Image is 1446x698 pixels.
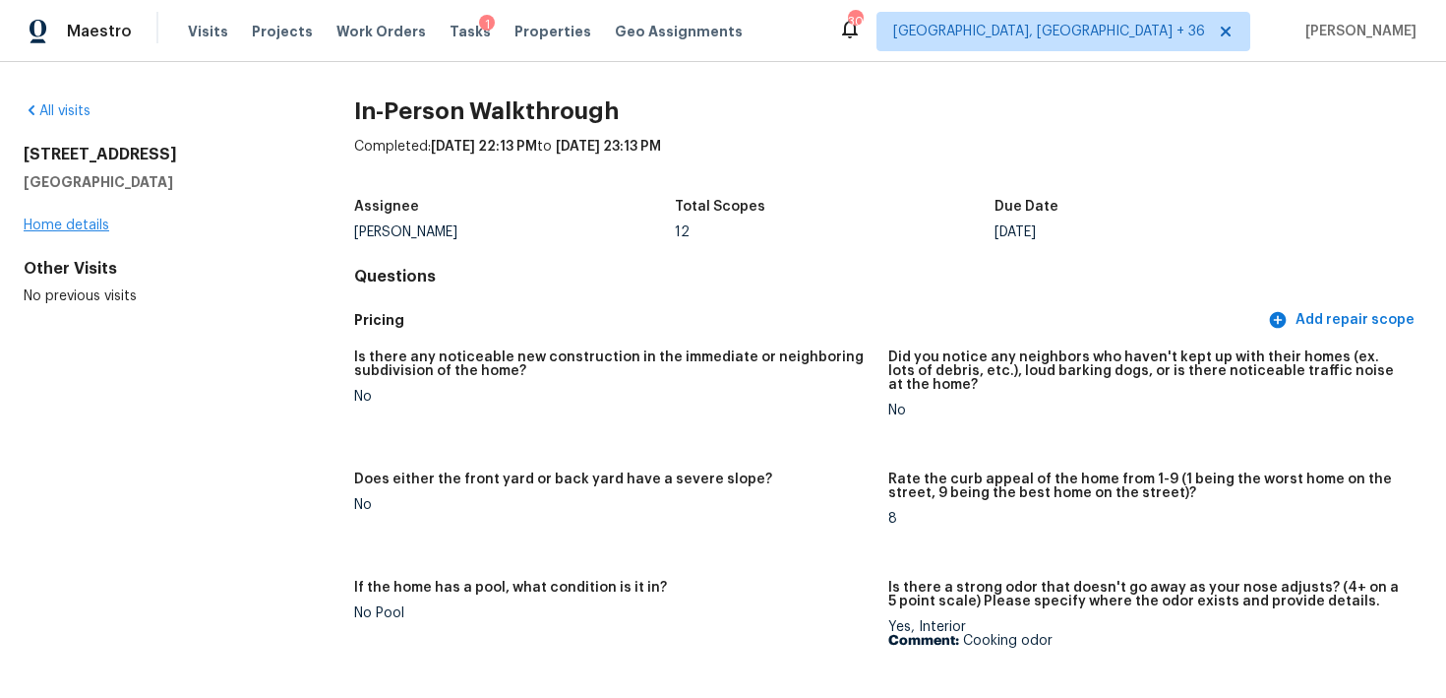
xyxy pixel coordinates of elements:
h5: Is there any noticeable new construction in the immediate or neighboring subdivision of the home? [354,350,873,378]
h5: Is there a strong odor that doesn't go away as your nose adjusts? (4+ on a 5 point scale) Please ... [888,581,1407,608]
b: Comment: [888,634,959,648]
span: Work Orders [336,22,426,41]
span: Add repair scope [1272,308,1415,333]
p: Cooking odor [888,634,1407,648]
div: Completed: to [354,137,1422,188]
h5: [GEOGRAPHIC_DATA] [24,172,291,192]
a: Home details [24,219,109,232]
h2: [STREET_ADDRESS] [24,145,291,164]
h5: Due Date [994,200,1058,214]
h5: Did you notice any neighbors who haven't kept up with their homes (ex. lots of debris, etc.), lou... [888,350,1407,392]
span: Maestro [67,22,132,41]
span: Visits [188,22,228,41]
div: No [354,390,873,404]
div: No [354,498,873,512]
h2: In-Person Walkthrough [354,101,1422,121]
div: 8 [888,512,1407,526]
div: [PERSON_NAME] [354,225,675,239]
div: 305 [848,12,862,32]
span: Geo Assignments [615,22,743,41]
h5: Does either the front yard or back yard have a severe slope? [354,473,772,486]
span: [PERSON_NAME] [1297,22,1416,41]
button: Add repair scope [1264,302,1422,339]
div: Yes, Interior [888,620,1407,648]
span: Projects [252,22,313,41]
div: [DATE] [994,225,1315,239]
h5: Assignee [354,200,419,214]
span: No previous visits [24,289,137,303]
div: 12 [675,225,995,239]
div: No [888,404,1407,417]
h5: Total Scopes [675,200,765,214]
span: Properties [514,22,591,41]
h5: Pricing [354,310,1264,331]
span: Tasks [450,25,491,38]
div: No Pool [354,606,873,620]
div: 1 [479,15,495,34]
h4: Questions [354,267,1422,286]
a: All visits [24,104,90,118]
span: [DATE] 23:13 PM [556,140,661,154]
span: [DATE] 22:13 PM [431,140,537,154]
div: Other Visits [24,259,291,279]
h5: Rate the curb appeal of the home from 1-9 (1 being the worst home on the street, 9 being the best... [888,473,1407,500]
span: [GEOGRAPHIC_DATA], [GEOGRAPHIC_DATA] + 36 [893,22,1205,41]
h5: If the home has a pool, what condition is it in? [354,581,667,595]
